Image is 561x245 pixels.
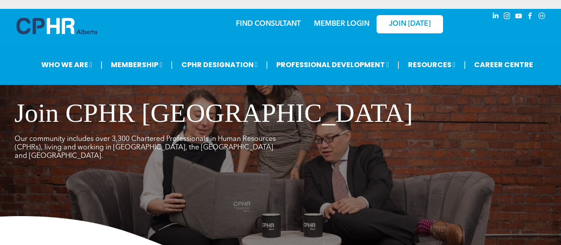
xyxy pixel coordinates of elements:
[491,11,501,23] a: linkedin
[171,56,173,74] li: |
[514,11,524,23] a: youtube
[502,11,512,23] a: instagram
[405,56,458,73] span: RESOURCES
[274,56,392,73] span: PROFESSIONAL DEVELOPMENT
[537,11,547,23] a: Social network
[314,20,369,28] a: MEMBER LOGIN
[39,56,95,73] span: WHO WE ARE
[108,56,165,73] span: MEMBERSHIP
[266,56,268,74] li: |
[15,98,413,128] span: Join CPHR [GEOGRAPHIC_DATA]
[389,20,431,28] span: JOIN [DATE]
[377,15,443,33] a: JOIN [DATE]
[526,11,535,23] a: facebook
[471,56,536,73] a: CAREER CENTRE
[464,56,466,74] li: |
[16,18,97,34] img: A blue and white logo for cp alberta
[236,20,301,28] a: FIND CONSULTANT
[101,56,103,74] li: |
[15,136,276,160] span: Our community includes over 3,300 Chartered Professionals in Human Resources (CPHRs), living and ...
[179,56,260,73] span: CPHR DESIGNATION
[397,56,400,74] li: |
